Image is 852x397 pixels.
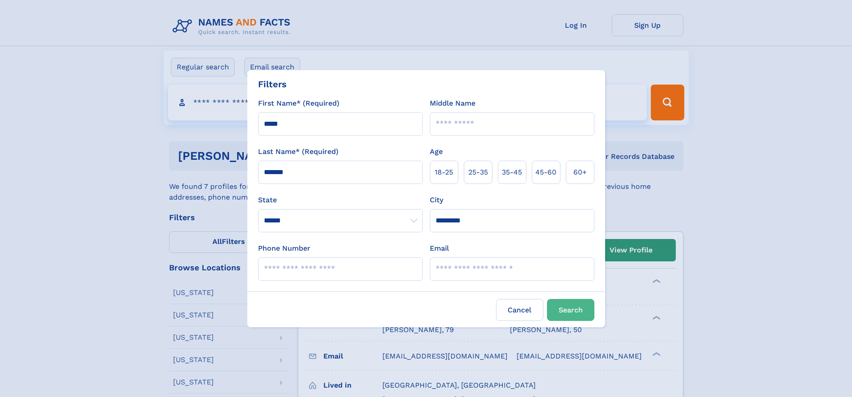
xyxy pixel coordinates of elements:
[430,98,475,109] label: Middle Name
[496,299,543,321] label: Cancel
[258,98,339,109] label: First Name* (Required)
[430,243,449,254] label: Email
[573,167,587,178] span: 60+
[430,195,443,205] label: City
[258,146,339,157] label: Last Name* (Required)
[435,167,453,178] span: 18‑25
[258,243,310,254] label: Phone Number
[502,167,522,178] span: 35‑45
[258,195,423,205] label: State
[468,167,488,178] span: 25‑35
[258,77,287,91] div: Filters
[547,299,594,321] button: Search
[430,146,443,157] label: Age
[535,167,556,178] span: 45‑60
